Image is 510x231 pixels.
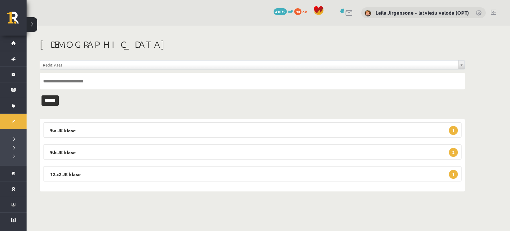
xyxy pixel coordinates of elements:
[376,9,469,16] a: Laila Jirgensone - latviešu valoda (OPT)
[43,60,456,69] span: Rādīt visas
[365,10,371,17] img: Laila Jirgensone - latviešu valoda (OPT)
[40,39,465,50] h1: [DEMOGRAPHIC_DATA]
[274,8,287,15] span: 41075
[288,8,293,14] span: mP
[449,126,458,135] span: 1
[302,8,307,14] span: xp
[449,170,458,179] span: 1
[294,8,310,14] a: 90 xp
[449,148,458,157] span: 2
[274,8,293,14] a: 41075 mP
[7,12,27,28] a: Rīgas 1. Tālmācības vidusskola
[43,166,462,181] legend: 12.c2 JK klase
[43,122,462,138] legend: 9.a JK klase
[294,8,301,15] span: 90
[43,144,462,160] legend: 9.b JK klase
[40,60,465,69] a: Rādīt visas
